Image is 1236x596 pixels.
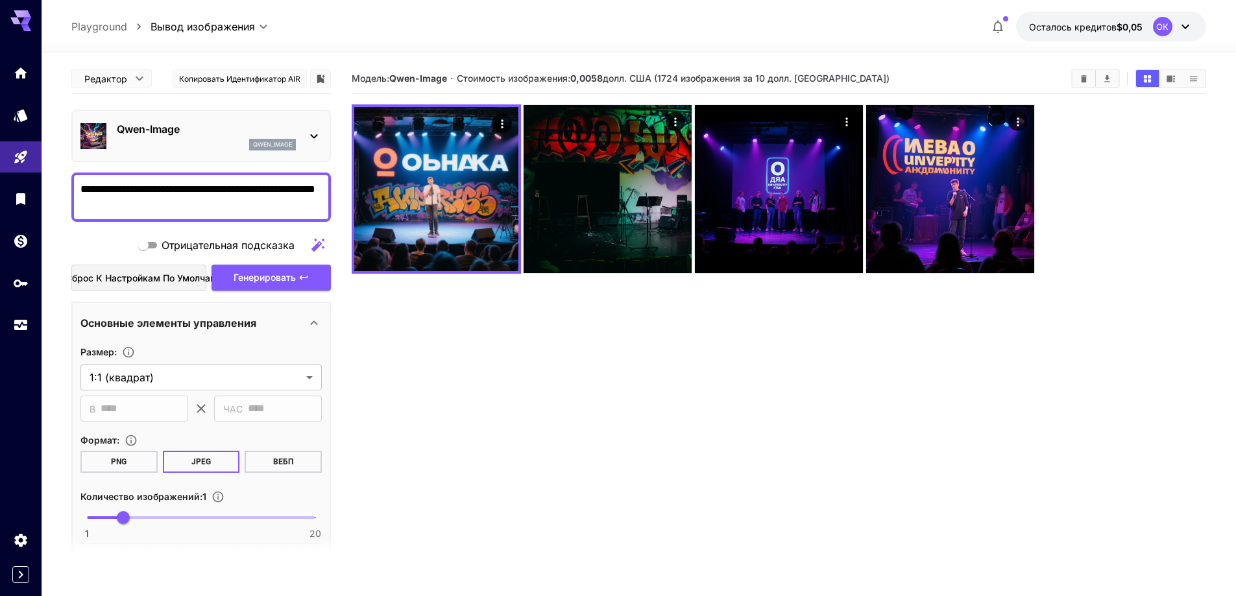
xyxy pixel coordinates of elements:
font: Qwen-Image [389,73,447,84]
font: qwen_image [253,141,292,148]
button: Показывать изображения в режиме видео [1159,70,1182,87]
font: : [114,346,117,357]
font: Сброс к настройкам по умолчанию [66,272,228,283]
font: долл. США (1724 изображения за 10 долл. [GEOGRAPHIC_DATA]) [603,73,890,84]
button: Показывать изображения в виде списка [1182,70,1205,87]
button: Expand sidebar [12,566,29,583]
button: Настройте размеры создаваемого изображения, указав его ширину и высоту в пикселях, или выберите о... [117,346,140,359]
button: Копировать идентификатор AIR [173,69,307,88]
div: Qwen-Imageqwen_image [80,116,322,156]
div: Основные элементы управления [80,307,322,339]
font: $0,05 [1117,21,1143,32]
font: 0,0058 [570,73,603,84]
div: Чистые изображенияСкачать все [1071,69,1120,88]
font: PNG [111,457,127,466]
font: Стоимость изображения: [457,73,570,84]
div: Действия [666,112,685,131]
font: 20 [309,528,321,539]
div: Использование [13,317,29,333]
font: Основные элементы управления [80,316,256,329]
font: Копировать идентификатор AIR [179,74,300,84]
font: Отрицательная подсказка [162,239,295,252]
a: Playground [71,19,127,34]
font: : [200,491,202,502]
font: ОК [1156,21,1169,32]
font: Редактор [84,73,127,84]
font: Модель: [352,73,389,84]
div: Дом [13,65,29,81]
button: Добавить в библиотеку [315,71,326,86]
img: 2Q== [354,107,518,271]
img: Z [524,105,692,273]
div: 0,05 доллара [1029,20,1143,34]
font: Количество изображений [80,491,200,502]
font: ЧАС [223,403,243,414]
font: JPEG [191,457,211,466]
font: Формат [80,435,117,446]
font: · [450,72,454,85]
div: Показывать изображения в виде сеткиПоказывать изображения в режиме видеоПоказывать изображения в ... [1135,69,1206,88]
button: JPEG [163,451,240,473]
button: Укажите, сколько изображений нужно сгенерировать за один запрос. Стоимость генерации каждого изоб... [206,490,230,503]
button: Скачать все [1096,70,1119,87]
img: Z [695,105,863,273]
font: 1 [85,528,89,539]
font: Генерировать [234,272,296,283]
font: 1:1 (квадрат) [90,371,154,384]
font: Размер [80,346,114,357]
div: API-ключи [13,275,29,291]
div: Действия [492,113,512,133]
button: Показывать изображения в виде сетки [1136,70,1159,87]
div: Библиотека [13,191,29,207]
button: 0,05 доллараОК [1016,12,1206,42]
div: Кошелек [13,233,29,249]
font: Осталось кредитов [1029,21,1117,32]
button: PNG [80,451,158,473]
button: Генерировать [212,265,331,291]
button: ВЕБП [245,451,322,473]
font: В [90,403,95,414]
div: Детская площадка [13,149,29,165]
div: Модели [13,107,29,123]
div: Действия [1008,112,1028,131]
div: Настройки [13,532,29,548]
button: Выберите формат файла для выходного изображения. [119,434,143,447]
font: Вывод изображения [151,20,255,33]
font: Qwen-Image [117,123,180,136]
font: : [117,435,119,446]
font: ВЕБП [273,457,293,466]
font: 1 [202,491,206,502]
button: Сброс к настройкам по умолчанию [71,265,206,291]
nav: хлебные крошки [71,19,151,34]
img: 2Q== [866,105,1034,273]
div: Действия [837,112,856,131]
button: Чистые изображения [1072,70,1095,87]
